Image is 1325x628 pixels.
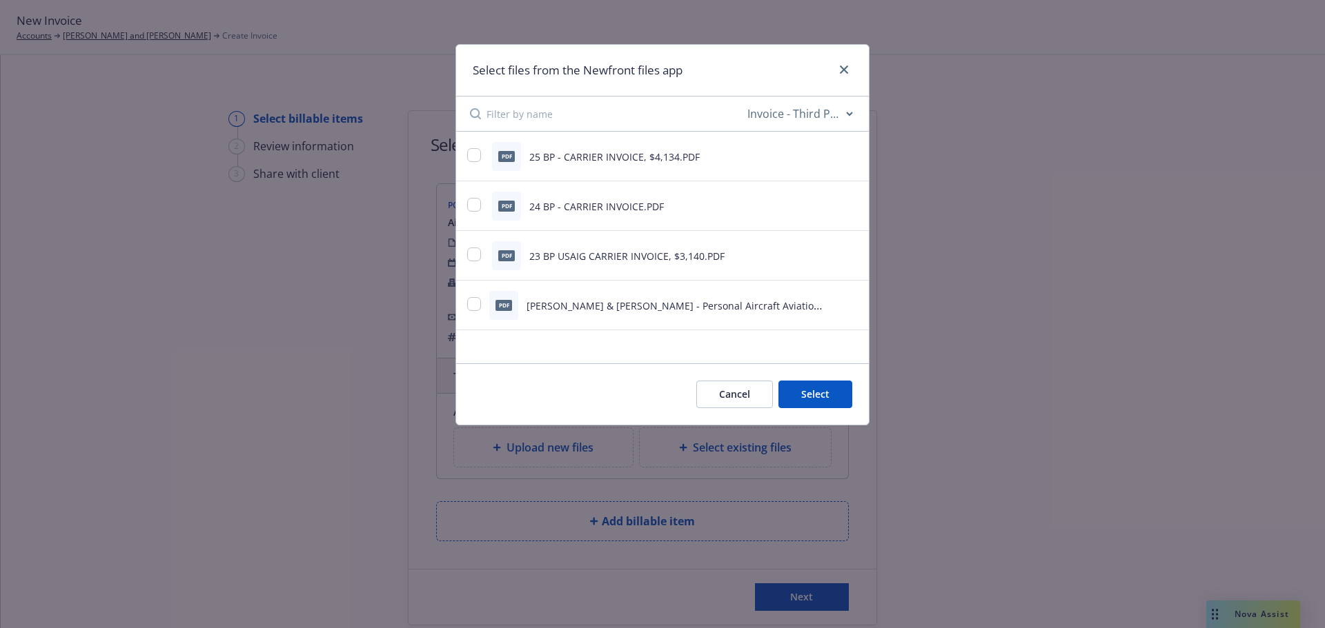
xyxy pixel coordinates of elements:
[823,297,834,314] button: download file
[495,300,512,310] span: PDF
[823,198,834,214] button: download file
[529,200,664,213] span: 24 BP - CARRIER INVOICE.PDF
[845,247,858,264] button: preview file
[845,198,858,214] button: preview file
[836,61,852,78] a: close
[470,108,481,119] svg: Search
[473,61,683,79] h1: Select files from the Newfront files app
[498,151,515,161] span: PDF
[823,247,834,264] button: download file
[778,381,852,408] button: Select
[529,250,725,263] span: 23 BP USAIG CARRIER INVOICE, $3,140.PDF
[823,148,834,165] button: download file
[498,250,515,261] span: PDF
[845,297,858,314] button: preview file
[845,148,858,165] button: preview file
[498,201,515,211] span: PDF
[696,381,773,408] button: Cancel
[487,97,745,131] input: Filter by name
[529,150,700,163] span: 25 BP - CARRIER INVOICE, $4,134.PDF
